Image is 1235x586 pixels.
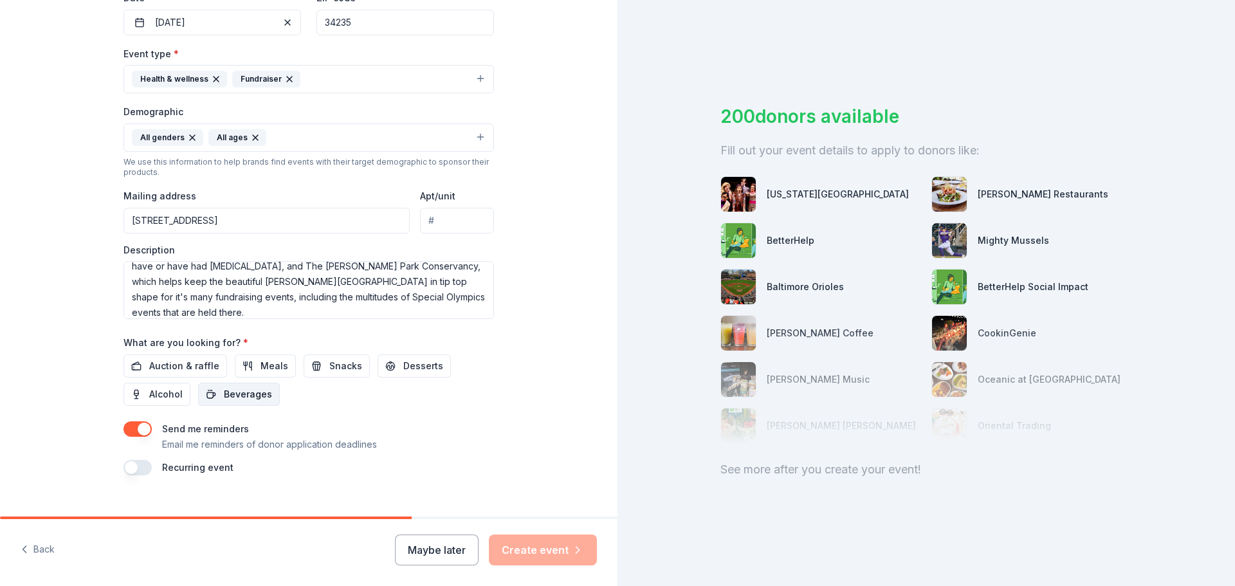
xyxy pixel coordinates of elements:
div: BetterHelp [767,233,814,248]
img: photo for BetterHelp [721,223,756,258]
label: Mailing address [123,190,196,203]
button: All gendersAll ages [123,124,494,152]
div: BetterHelp Social Impact [978,279,1088,295]
span: Snacks [329,358,362,374]
button: Desserts [378,354,451,378]
img: photo for Florida Repertory Theatre [721,177,756,212]
span: Beverages [224,387,272,402]
button: Snacks [304,354,370,378]
span: Desserts [403,358,443,374]
div: [PERSON_NAME] Restaurants [978,187,1108,202]
button: Maybe later [395,535,479,565]
div: See more after you create your event! [720,459,1132,480]
img: photo for Cameron Mitchell Restaurants [932,177,967,212]
button: Beverages [198,383,280,406]
label: Apt/unit [420,190,455,203]
span: Alcohol [149,387,183,402]
img: photo for Mighty Mussels [932,223,967,258]
div: Health & wellness [132,71,227,87]
img: photo for BetterHelp Social Impact [932,270,967,304]
label: Description [123,244,175,257]
textarea: The [US_STATE] Turkey Trot is a part of many peoples [DATE] family traditions. With a Kids Dash a... [123,261,494,319]
div: Baltimore Orioles [767,279,844,295]
button: Meals [235,354,296,378]
div: Mighty Mussels [978,233,1049,248]
div: Fundraiser [232,71,300,87]
button: [DATE] [123,10,301,35]
label: Event type [123,48,179,60]
button: Alcohol [123,383,190,406]
span: Meals [261,358,288,374]
div: [US_STATE][GEOGRAPHIC_DATA] [767,187,909,202]
button: Health & wellnessFundraiser [123,65,494,93]
div: We use this information to help brands find events with their target demographic to sponsor their... [123,157,494,178]
label: What are you looking for? [123,336,248,349]
input: # [420,208,494,233]
div: All genders [132,129,203,146]
button: Back [21,536,55,563]
label: Demographic [123,105,183,118]
button: Auction & raffle [123,354,227,378]
label: Send me reminders [162,423,249,434]
p: Email me reminders of donor application deadlines [162,437,377,452]
input: 12345 (U.S. only) [316,10,494,35]
div: 200 donors available [720,103,1132,130]
span: Auction & raffle [149,358,219,374]
input: Enter a US address [123,208,410,233]
div: Fill out your event details to apply to donors like: [720,140,1132,161]
label: Recurring event [162,462,233,473]
div: All ages [208,129,266,146]
img: photo for Baltimore Orioles [721,270,756,304]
